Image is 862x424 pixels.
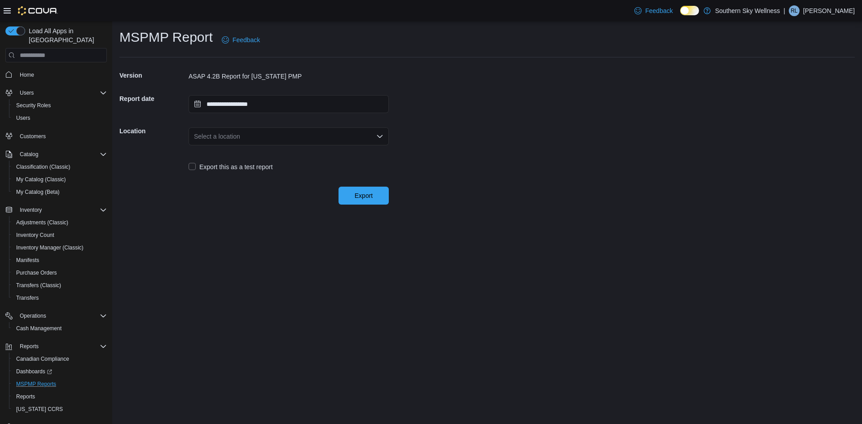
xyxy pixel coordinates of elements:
h1: MSPMP Report [119,28,213,46]
a: Users [13,113,34,123]
span: My Catalog (Classic) [16,176,66,183]
span: Adjustments (Classic) [13,217,107,228]
a: Purchase Orders [13,267,61,278]
span: Transfers (Classic) [13,280,107,291]
a: My Catalog (Classic) [13,174,70,185]
p: [PERSON_NAME] [803,5,855,16]
span: Operations [16,310,107,321]
span: [US_STATE] CCRS [16,406,63,413]
span: Inventory [20,206,42,214]
button: Home [2,68,110,81]
span: Customers [20,133,46,140]
span: Home [20,71,34,79]
span: RL [791,5,797,16]
a: Reports [13,391,39,402]
button: Reports [2,340,110,353]
a: Inventory Manager (Classic) [13,242,87,253]
span: Canadian Compliance [16,355,69,363]
button: Catalog [2,148,110,161]
button: Operations [16,310,50,321]
a: Feedback [218,31,264,49]
button: Transfers (Classic) [9,279,110,292]
button: Manifests [9,254,110,267]
span: MSPMP Reports [16,380,56,388]
span: Security Roles [16,102,51,109]
p: Southern Sky Wellness [715,5,780,16]
span: Reports [20,343,39,350]
span: Classification (Classic) [13,162,107,172]
button: Export [339,187,389,205]
button: Inventory [16,205,45,215]
span: Cash Management [13,323,107,334]
span: Security Roles [13,100,107,111]
span: Transfers (Classic) [16,282,61,289]
span: Manifests [16,257,39,264]
label: Export this as a test report [189,162,273,172]
span: Users [13,113,107,123]
a: Classification (Classic) [13,162,74,172]
button: Classification (Classic) [9,161,110,173]
a: MSPMP Reports [13,379,60,389]
span: Cash Management [16,325,62,332]
h5: Version [119,66,187,84]
button: My Catalog (Beta) [9,186,110,198]
span: Manifests [13,255,107,266]
span: Feedback [233,35,260,44]
button: [US_STATE] CCRS [9,403,110,415]
span: Purchase Orders [13,267,107,278]
button: Catalog [16,149,42,160]
a: Canadian Compliance [13,354,73,364]
span: Canadian Compliance [13,354,107,364]
span: My Catalog (Classic) [13,174,107,185]
div: Rowan Lopez [789,5,800,16]
span: Reports [13,391,107,402]
button: Security Roles [9,99,110,112]
span: Adjustments (Classic) [16,219,68,226]
a: Feedback [631,2,676,20]
span: Inventory Manager (Classic) [13,242,107,253]
button: Transfers [9,292,110,304]
span: Catalog [20,151,38,158]
button: Adjustments (Classic) [9,216,110,229]
button: Customers [2,130,110,143]
span: Export [355,191,373,200]
a: Inventory Count [13,230,58,240]
a: Customers [16,131,49,142]
button: Users [2,87,110,99]
span: Users [16,87,107,98]
button: Inventory Manager (Classic) [9,241,110,254]
span: Inventory Manager (Classic) [16,244,84,251]
span: My Catalog (Beta) [13,187,107,197]
span: Users [16,114,30,122]
a: Home [16,70,38,80]
span: Purchase Orders [16,269,57,276]
button: Reports [9,390,110,403]
p: | [783,5,785,16]
img: Cova [18,6,58,15]
a: Dashboards [13,366,56,377]
button: Purchase Orders [9,267,110,279]
span: Home [16,69,107,80]
h5: Location [119,122,187,140]
span: Feedback [645,6,673,15]
button: Inventory [2,204,110,216]
span: Dashboards [16,368,52,375]
span: Reports [16,341,107,352]
span: Washington CCRS [13,404,107,415]
span: Dashboards [13,366,107,377]
a: My Catalog (Beta) [13,187,63,197]
a: Dashboards [9,365,110,378]
a: Transfers (Classic) [13,280,65,291]
span: Users [20,89,34,96]
span: Transfers [16,294,39,302]
span: Operations [20,312,46,319]
input: Accessible screen reader label [194,131,195,142]
span: Load All Apps in [GEOGRAPHIC_DATA] [25,26,107,44]
a: Manifests [13,255,43,266]
button: MSPMP Reports [9,378,110,390]
button: Canadian Compliance [9,353,110,365]
a: Adjustments (Classic) [13,217,72,228]
a: Cash Management [13,323,65,334]
span: Customers [16,131,107,142]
